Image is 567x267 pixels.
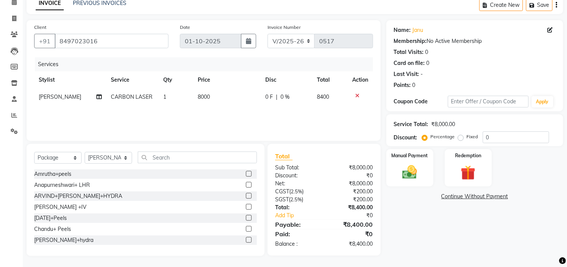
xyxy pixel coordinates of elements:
img: _gift.svg [456,164,480,182]
input: Search [138,152,257,163]
div: Membership: [394,37,427,45]
div: Payable: [269,220,324,229]
span: 2.5% [290,196,302,202]
div: - [421,70,423,78]
input: Search by Name/Mobile/Email/Code [55,34,169,48]
th: Disc [261,71,312,88]
div: ₹8,000.00 [324,180,379,188]
div: Total Visits: [394,48,424,56]
div: ₹8,400.00 [324,240,379,248]
th: Qty [159,71,194,88]
span: CGST [275,188,289,195]
div: Discount: [394,134,417,142]
div: Card on file: [394,59,425,67]
span: 0 % [280,93,290,101]
div: Amrutha+peels [34,170,71,178]
div: 0 [425,48,428,56]
div: ₹200.00 [324,196,379,204]
label: Manual Payment [392,152,428,159]
div: ARVIND+[PERSON_NAME]+HYDRA [34,192,122,200]
div: Sub Total: [269,164,324,172]
div: ( ) [269,196,324,204]
div: Discount: [269,172,324,180]
span: 2.5% [291,188,302,194]
div: Service Total: [394,120,428,128]
button: Apply [532,96,553,107]
div: ₹200.00 [324,188,379,196]
div: ₹0 [324,229,379,239]
div: ₹8,000.00 [432,120,455,128]
div: Services [35,57,379,71]
label: Percentage [431,133,455,140]
span: [PERSON_NAME] [39,93,81,100]
span: 8400 [317,93,329,100]
div: ( ) [269,188,324,196]
div: ₹0 [333,212,379,220]
div: Balance : [269,240,324,248]
div: Name: [394,26,411,34]
label: Invoice Number [268,24,301,31]
div: Net: [269,180,324,188]
div: Chandu+ Peels [34,225,71,233]
a: Continue Without Payment [388,193,562,201]
button: +91 [34,34,55,48]
span: 1 [163,93,166,100]
th: Action [348,71,373,88]
div: Points: [394,81,411,89]
div: ₹8,000.00 [324,164,379,172]
a: Janu [413,26,424,34]
span: | [276,93,277,101]
div: [PERSON_NAME]+hydra [34,236,93,244]
span: 8000 [198,93,210,100]
div: ₹8,400.00 [324,204,379,212]
th: Service [106,71,159,88]
label: Fixed [467,133,478,140]
th: Total [312,71,348,88]
span: Total [275,152,293,160]
th: Stylist [34,71,106,88]
div: Paid: [269,229,324,239]
div: Last Visit: [394,70,419,78]
label: Client [34,24,46,31]
label: Date [180,24,190,31]
div: [PERSON_NAME] +IV [34,203,87,211]
span: SGST [275,196,289,203]
div: Total: [269,204,324,212]
span: 0 F [265,93,273,101]
div: ₹8,400.00 [324,220,379,229]
img: _cash.svg [398,164,422,181]
div: No Active Membership [394,37,556,45]
input: Enter Offer / Coupon Code [448,96,529,107]
th: Price [193,71,260,88]
a: Add Tip [269,212,333,220]
div: Anapurneshwari+ LHR [34,181,90,189]
span: CARBON LASER [111,93,153,100]
label: Redemption [455,152,481,159]
div: Coupon Code [394,98,448,106]
div: 0 [427,59,430,67]
div: 0 [413,81,416,89]
div: ₹0 [324,172,379,180]
div: [DATE]+Peels [34,214,67,222]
